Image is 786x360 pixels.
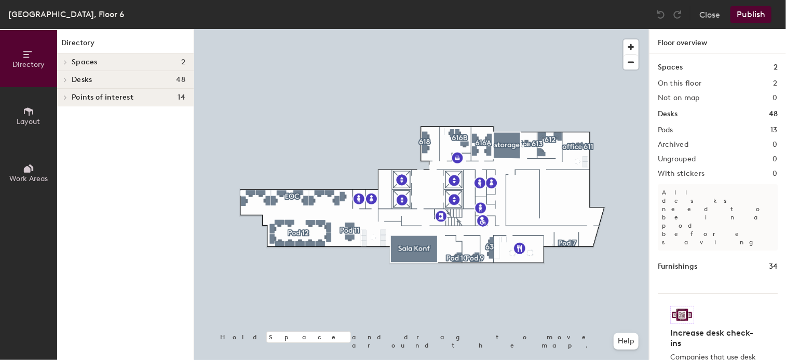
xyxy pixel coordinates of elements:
[176,76,185,84] span: 48
[72,58,98,66] span: Spaces
[72,76,92,84] span: Desks
[178,93,185,102] span: 14
[670,306,694,324] img: Sticker logo
[658,94,700,102] h2: Not on map
[614,333,639,350] button: Help
[773,141,778,149] h2: 0
[658,79,702,88] h2: On this floor
[730,6,771,23] button: Publish
[774,62,778,73] h1: 2
[658,108,677,120] h1: Desks
[57,37,194,53] h1: Directory
[72,93,133,102] span: Points of interest
[656,9,666,20] img: Undo
[658,141,688,149] h2: Archived
[774,79,778,88] h2: 2
[658,261,697,272] h1: Furnishings
[658,62,683,73] h1: Spaces
[773,155,778,163] h2: 0
[658,170,705,178] h2: With stickers
[658,184,778,251] p: All desks need to be in a pod before saving
[699,6,720,23] button: Close
[670,328,759,349] h4: Increase desk check-ins
[773,170,778,178] h2: 0
[769,261,778,272] h1: 34
[649,29,786,53] h1: Floor overview
[17,117,40,126] span: Layout
[672,9,683,20] img: Redo
[181,58,185,66] span: 2
[658,126,673,134] h2: Pods
[769,108,778,120] h1: 48
[12,60,45,69] span: Directory
[770,126,778,134] h2: 13
[9,174,48,183] span: Work Areas
[658,155,696,163] h2: Ungrouped
[8,8,124,21] div: [GEOGRAPHIC_DATA], Floor 6
[773,94,778,102] h2: 0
